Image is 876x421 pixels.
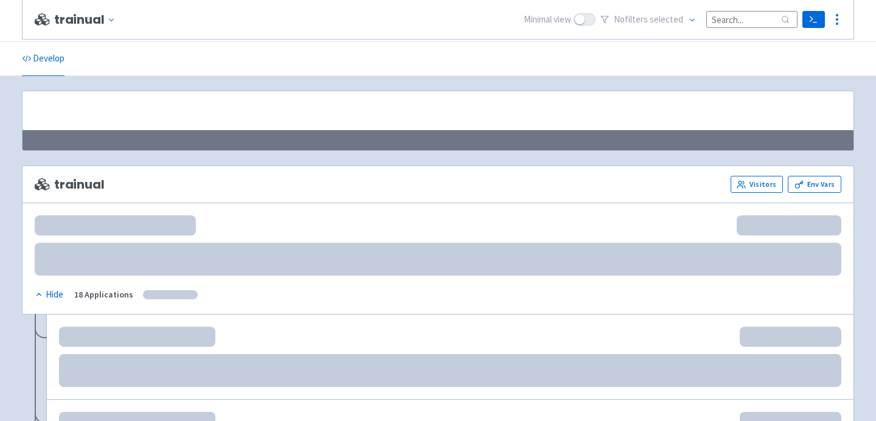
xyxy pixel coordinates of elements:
[731,176,783,193] a: Visitors
[650,13,683,25] span: selected
[35,288,63,302] div: Hide
[54,13,120,27] button: trainual
[35,178,105,192] span: trainual
[524,13,571,27] span: Minimal view
[74,288,133,302] div: 18 Applications
[22,42,64,76] a: Develop
[706,11,798,27] input: Search...
[802,11,825,28] a: Terminal
[788,176,841,193] a: Env Vars
[614,13,683,27] span: No filter s
[35,288,64,302] button: Hide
